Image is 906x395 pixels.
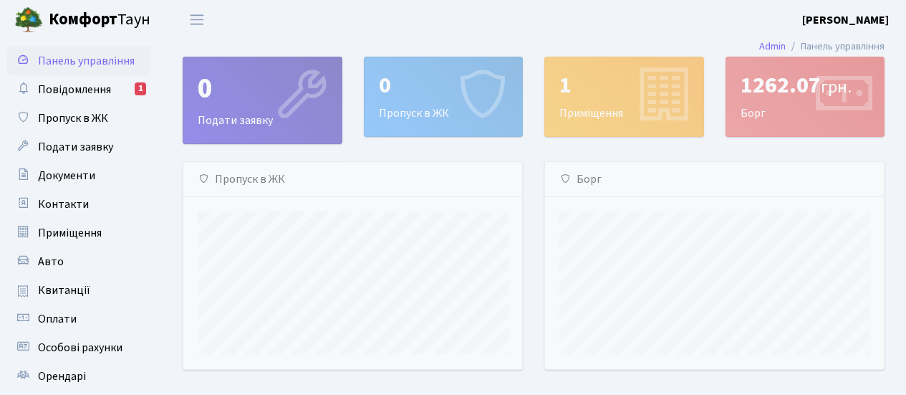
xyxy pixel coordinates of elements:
span: Орендарі [38,368,86,384]
a: Контакти [7,190,150,219]
nav: breadcrumb [738,32,906,62]
li: Панель управління [786,39,885,54]
span: Таун [49,8,150,32]
a: Подати заявку [7,133,150,161]
div: Подати заявку [183,57,342,143]
div: Борг [545,162,884,197]
span: Приміщення [38,225,102,241]
span: Особові рахунки [38,340,122,356]
span: Повідомлення [38,82,111,97]
span: Оплати [38,311,77,327]
div: 1 [559,72,689,99]
a: 0Подати заявку [183,57,342,144]
a: Приміщення [7,219,150,247]
span: Документи [38,168,95,184]
span: Пропуск в ЖК [38,110,108,126]
a: 1Приміщення [544,57,704,137]
b: [PERSON_NAME] [802,12,889,28]
a: Пропуск в ЖК [7,104,150,133]
div: 1262.07 [741,72,870,99]
span: Подати заявку [38,139,113,155]
b: Комфорт [49,8,117,31]
div: 0 [198,72,327,106]
a: Повідомлення1 [7,75,150,104]
a: Квитанції [7,276,150,305]
span: Квитанції [38,282,90,298]
div: 0 [379,72,509,99]
a: Документи [7,161,150,190]
button: Переключити навігацію [179,8,215,32]
div: Борг [726,57,885,136]
a: Авто [7,247,150,276]
span: Панель управління [38,53,135,69]
div: Приміщення [545,57,703,136]
a: Особові рахунки [7,333,150,362]
a: 0Пропуск в ЖК [364,57,524,137]
a: Панель управління [7,47,150,75]
span: Контакти [38,196,89,212]
a: Орендарі [7,362,150,391]
img: logo.png [14,6,43,34]
div: Пропуск в ЖК [365,57,523,136]
a: Admin [759,39,786,54]
span: Авто [38,254,64,270]
div: Пропуск в ЖК [183,162,522,197]
a: Оплати [7,305,150,333]
a: [PERSON_NAME] [802,11,889,29]
div: 1 [135,82,146,95]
